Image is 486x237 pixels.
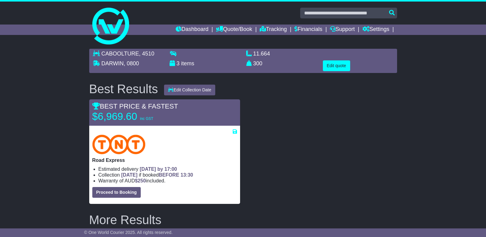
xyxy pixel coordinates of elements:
a: Quote/Book [216,25,252,35]
span: inc GST [140,117,153,121]
span: if booked [121,172,193,178]
span: 250 [138,178,146,183]
li: Collection [98,172,237,178]
span: CABOOLTURE [101,51,139,57]
li: Estimated delivery [98,166,237,172]
span: 300 [253,60,262,67]
a: Financials [294,25,322,35]
p: Road Express [92,157,237,163]
span: BEST PRICE & FASTEST [92,102,178,110]
span: 11.664 [253,51,270,57]
span: 3 [177,60,180,67]
li: Warranty of AUD included. [98,178,237,184]
span: [DATE] by 17:00 [140,166,177,172]
span: [DATE] [121,172,137,178]
a: Support [330,25,355,35]
button: Edit Collection Date [164,85,215,95]
span: 13:30 [181,172,193,178]
a: Dashboard [176,25,209,35]
button: Edit quote [323,60,350,71]
div: Best Results [86,82,161,96]
h2: More Results [89,213,397,227]
span: , 4510 [139,51,154,57]
span: BEFORE [159,172,179,178]
span: $ [135,178,146,183]
span: , 0800 [124,60,139,67]
a: Tracking [260,25,287,35]
span: items [181,60,194,67]
span: DARWIN [101,60,124,67]
span: © One World Courier 2025. All rights reserved. [84,230,173,235]
p: $6,969.60 [92,110,169,123]
a: Settings [362,25,389,35]
button: Proceed to Booking [92,187,141,198]
img: TNT Domestic: Road Express [92,135,146,154]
